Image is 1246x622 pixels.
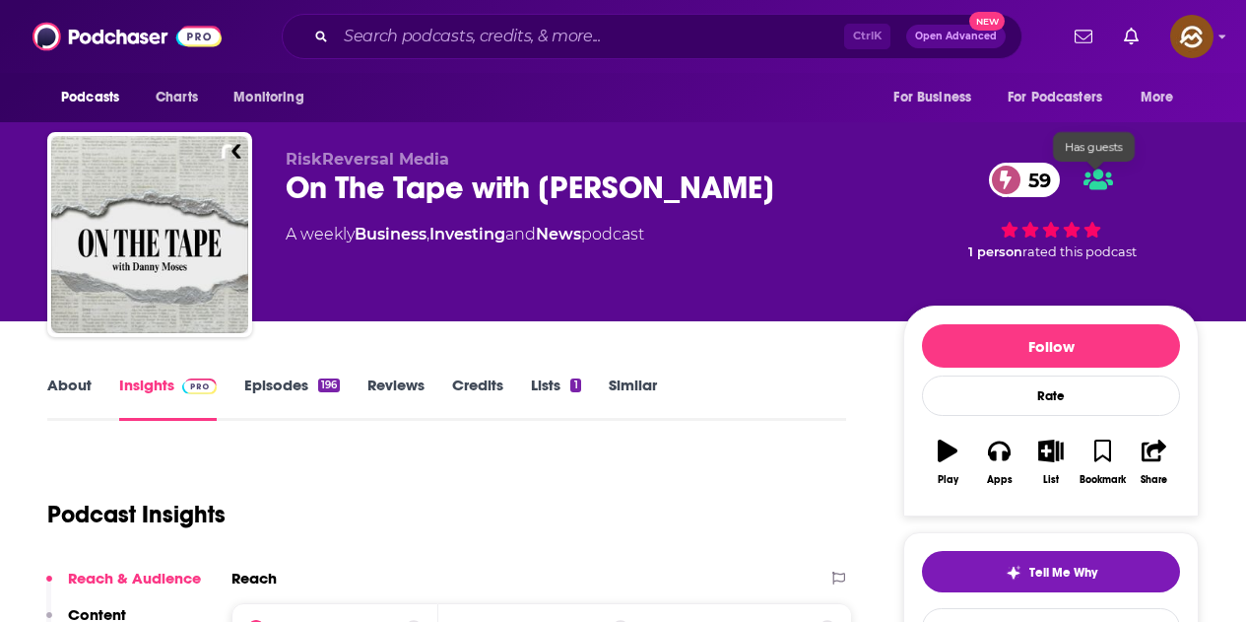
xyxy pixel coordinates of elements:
span: Charts [156,84,198,111]
div: 59 1 personrated this podcast [903,150,1199,272]
span: For Business [893,84,971,111]
div: Has guests [1053,132,1135,162]
a: Similar [609,376,657,421]
div: A weekly podcast [286,223,644,246]
a: Investing [429,225,505,243]
span: 59 [1009,163,1061,197]
span: For Podcasters [1008,84,1102,111]
a: InsightsPodchaser Pro [119,376,217,421]
a: Episodes196 [244,376,340,421]
button: open menu [1127,79,1199,116]
span: Ctrl K [844,24,890,49]
a: Show notifications dropdown [1067,20,1100,53]
div: Search podcasts, credits, & more... [282,14,1022,59]
button: Bookmark [1077,427,1128,498]
img: tell me why sparkle [1006,565,1021,581]
a: Reviews [367,376,425,421]
div: List [1043,474,1059,486]
p: Reach & Audience [68,569,201,587]
span: Open Advanced [915,32,997,41]
span: RiskReversal Media [286,150,449,169]
button: Apps [973,427,1024,498]
button: open menu [220,79,329,116]
span: 1 person [968,244,1022,259]
img: On The Tape with Danny Moses [51,136,248,333]
div: Share [1141,474,1167,486]
h2: Reach [231,569,277,587]
button: Show profile menu [1170,15,1213,58]
a: About [47,376,92,421]
span: rated this podcast [1022,244,1137,259]
img: Podchaser - Follow, Share and Rate Podcasts [33,18,222,55]
a: Lists1 [531,376,580,421]
a: News [536,225,581,243]
button: Reach & Audience [46,569,201,605]
div: Play [938,474,958,486]
button: open menu [995,79,1131,116]
span: Podcasts [61,84,119,111]
a: Show notifications dropdown [1116,20,1147,53]
div: Bookmark [1080,474,1126,486]
button: Play [922,427,973,498]
span: More [1141,84,1174,111]
span: , [426,225,429,243]
button: Open AdvancedNew [906,25,1006,48]
button: Share [1129,427,1180,498]
div: Rate [922,376,1180,416]
span: Tell Me Why [1029,565,1097,581]
h1: Podcast Insights [47,500,226,529]
button: Follow [922,324,1180,368]
a: 59 [989,163,1061,197]
a: Credits [452,376,503,421]
button: open menu [47,79,145,116]
img: User Profile [1170,15,1213,58]
span: Logged in as hey85204 [1170,15,1213,58]
button: List [1025,427,1077,498]
span: Monitoring [233,84,303,111]
button: open menu [880,79,996,116]
a: Charts [143,79,210,116]
span: New [969,12,1005,31]
div: 196 [318,379,340,392]
div: 1 [570,379,580,392]
button: tell me why sparkleTell Me Why [922,551,1180,592]
img: Podchaser Pro [182,379,217,394]
a: Business [355,225,426,243]
span: and [505,225,536,243]
div: Apps [987,474,1013,486]
input: Search podcasts, credits, & more... [336,21,844,52]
